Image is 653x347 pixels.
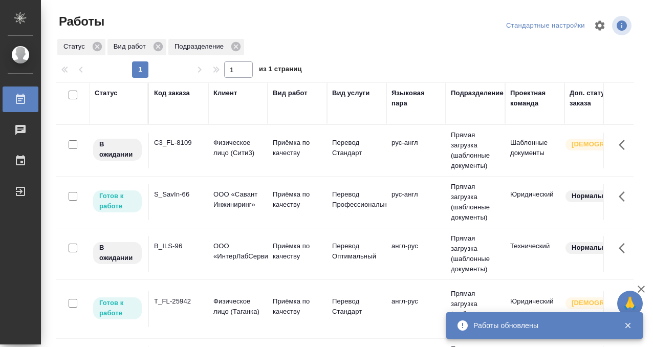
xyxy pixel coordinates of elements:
div: Статус [95,88,118,98]
p: Готов к работе [99,191,136,211]
button: 🙏 [617,291,643,316]
div: Исполнитель может приступить к работе [92,189,143,213]
span: из 1 страниц [259,63,302,78]
div: Вид работ [107,39,166,55]
p: Приёмка по качеству [273,241,322,262]
div: Языковая пара [391,88,441,109]
p: ООО «Савант Инжиниринг» [213,189,263,210]
button: Здесь прячутся важные кнопки [613,236,637,261]
p: В ожидании [99,139,136,160]
div: Исполнитель может приступить к работе [92,296,143,320]
button: Закрыть [617,321,638,330]
button: Здесь прячутся важные кнопки [613,184,637,209]
td: Юридический [505,184,564,220]
p: Перевод Стандарт [332,138,381,158]
p: Приёмка по качеству [273,189,322,210]
td: Шаблонные документы [505,133,564,168]
span: Посмотреть информацию [612,16,634,35]
div: Проектная команда [510,88,559,109]
div: S_SavIn-66 [154,189,203,200]
p: Нормальный [572,191,616,201]
p: Перевод Стандарт [332,296,381,317]
div: Вид услуги [332,88,370,98]
span: Настроить таблицу [587,13,612,38]
div: split button [504,18,587,34]
div: Исполнитель назначен, приступать к работе пока рано [92,138,143,162]
td: англ-рус [386,291,446,327]
p: Готов к работе [99,298,136,318]
div: C3_FL-8109 [154,138,203,148]
p: Перевод Оптимальный [332,241,381,262]
td: Прямая загрузка (шаблонные документы) [446,177,505,228]
td: Технический [505,236,564,272]
p: Приёмка по качеству [273,296,322,317]
td: англ-рус [386,236,446,272]
span: 🙏 [621,293,639,314]
p: В ожидании [99,243,136,263]
button: Здесь прячутся важные кнопки [613,133,637,157]
div: Статус [57,39,105,55]
p: [DEMOGRAPHIC_DATA] [572,139,623,149]
div: Вид работ [273,88,308,98]
td: Прямая загрузка (шаблонные документы) [446,228,505,279]
p: Подразделение [175,41,227,52]
div: Подразделение [168,39,244,55]
p: Физическое лицо (Таганка) [213,296,263,317]
p: Физическое лицо (Сити3) [213,138,263,158]
td: Прямая загрузка (шаблонные документы) [446,284,505,335]
div: Подразделение [451,88,504,98]
td: Прямая загрузка (шаблонные документы) [446,125,505,176]
button: Здесь прячутся важные кнопки [613,291,637,316]
p: Вид работ [114,41,149,52]
div: Работы обновлены [473,320,608,331]
p: Приёмка по качеству [273,138,322,158]
p: [DEMOGRAPHIC_DATA] [572,298,623,308]
p: Нормальный [572,243,616,253]
p: ООО «ИнтерЛабСервис» [213,241,263,262]
div: Доп. статус заказа [570,88,623,109]
div: T_FL-25942 [154,296,203,307]
p: Перевод Профессиональный [332,189,381,210]
div: Исполнитель назначен, приступать к работе пока рано [92,241,143,265]
div: B_ILS-96 [154,241,203,251]
div: Код заказа [154,88,190,98]
td: Юридический [505,291,564,327]
td: рус-англ [386,184,446,220]
p: Статус [63,41,89,52]
div: Клиент [213,88,237,98]
td: рус-англ [386,133,446,168]
span: Работы [56,13,104,30]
